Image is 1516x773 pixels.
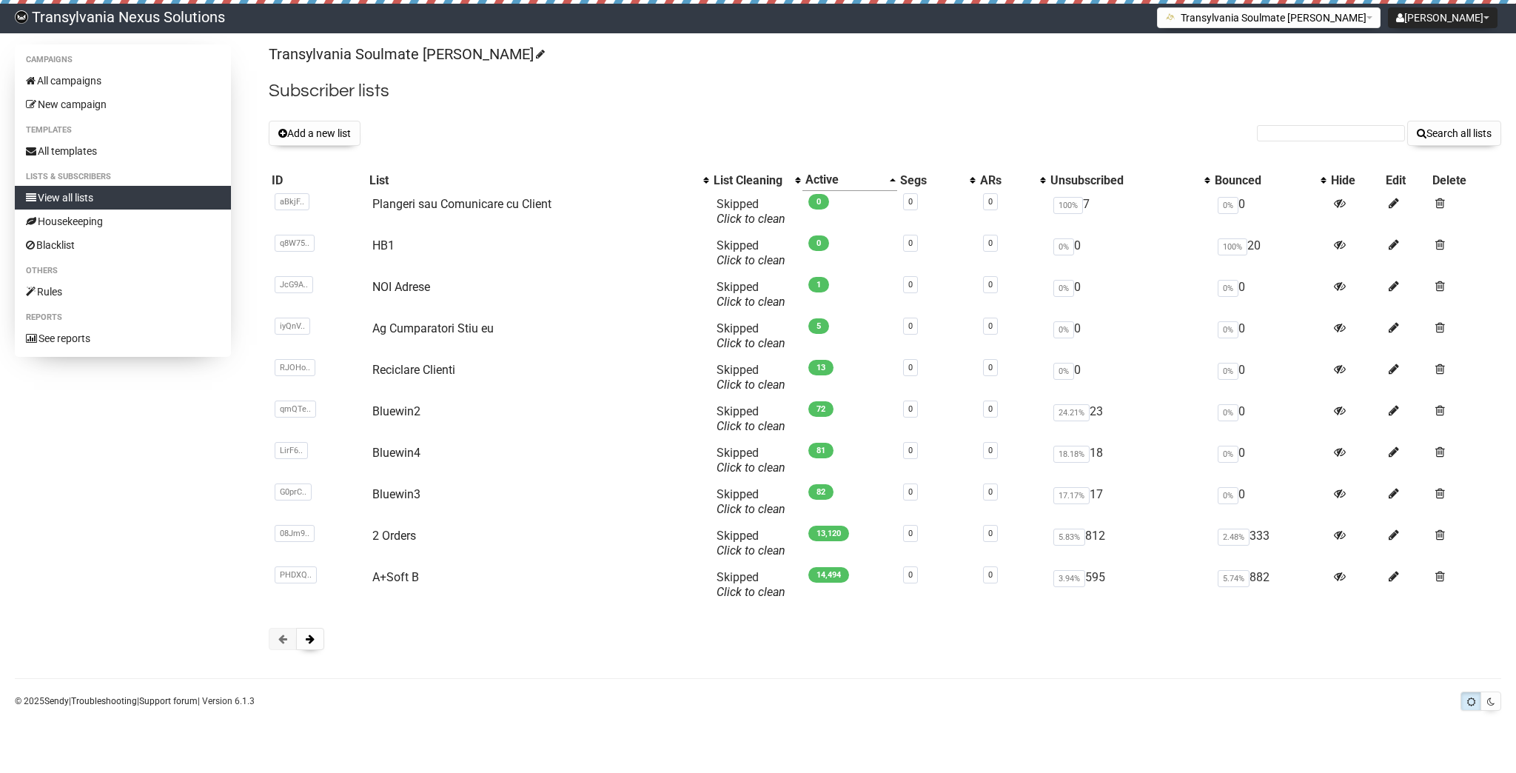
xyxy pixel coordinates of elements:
a: 0 [988,487,993,497]
a: Click to clean [717,253,785,267]
a: Housekeeping [15,210,231,233]
a: New campaign [15,93,231,116]
td: 0 [1047,315,1212,357]
a: Transylvania Soulmate [PERSON_NAME] [269,45,543,63]
td: 0 [1047,274,1212,315]
th: Edit: No sort applied, sorting is disabled [1383,170,1429,191]
a: Plangeri sau Comunicare cu Client [372,197,551,211]
div: Edit [1386,173,1426,188]
span: 0 [808,194,829,210]
span: 2.48% [1218,529,1250,546]
a: Ag Cumparatori Stiu eu [372,321,494,335]
a: HB1 [372,238,395,252]
span: Skipped [717,404,785,433]
span: aBkjF.. [275,193,309,210]
th: ID: No sort applied, sorting is disabled [269,170,366,191]
td: 0 [1047,232,1212,274]
div: List Cleaning [714,173,788,188]
th: List: No sort applied, activate to apply an ascending sort [366,170,711,191]
a: All templates [15,139,231,163]
span: 5.74% [1218,570,1250,587]
a: All campaigns [15,69,231,93]
a: 0 [988,529,993,538]
span: 5 [808,318,829,334]
td: 0 [1047,357,1212,398]
a: 0 [908,570,913,580]
span: Skipped [717,529,785,558]
span: 100% [1053,197,1083,214]
span: 24.21% [1053,404,1090,421]
div: Delete [1432,173,1498,188]
a: 0 [908,487,913,497]
span: PHDXQ.. [275,566,317,583]
th: Bounced: No sort applied, activate to apply an ascending sort [1212,170,1328,191]
span: 0% [1053,321,1074,338]
div: ARs [980,173,1033,188]
a: Blacklist [15,233,231,257]
span: 0 [808,235,829,251]
td: 7 [1047,191,1212,232]
h2: Subscriber lists [269,78,1501,104]
a: Click to clean [717,419,785,433]
td: 0 [1212,398,1328,440]
td: 0 [1212,481,1328,523]
span: 5.83% [1053,529,1085,546]
span: 17.17% [1053,487,1090,504]
th: ARs: No sort applied, activate to apply an ascending sort [977,170,1048,191]
span: 0% [1218,197,1238,214]
button: Add a new list [269,121,360,146]
button: Search all lists [1407,121,1501,146]
a: 0 [988,197,993,207]
a: 0 [988,321,993,331]
span: 0% [1218,487,1238,504]
a: 0 [908,321,913,331]
a: View all lists [15,186,231,210]
span: 08Jm9.. [275,525,315,542]
span: 0% [1218,280,1238,297]
td: 595 [1047,564,1212,606]
a: See reports [15,327,231,350]
span: qmQTe.. [275,401,316,418]
img: 1.png [1165,11,1177,23]
li: Templates [15,121,231,139]
div: Unsubscribed [1050,173,1197,188]
a: Troubleshooting [71,696,137,706]
span: 0% [1053,280,1074,297]
a: 0 [908,197,913,207]
a: 0 [988,280,993,290]
a: Rules [15,280,231,304]
a: 0 [988,404,993,414]
span: 0% [1218,363,1238,380]
td: 18 [1047,440,1212,481]
li: Reports [15,309,231,327]
span: q8W75.. [275,235,315,252]
li: Campaigns [15,51,231,69]
span: Skipped [717,238,785,267]
td: 0 [1212,440,1328,481]
td: 0 [1212,274,1328,315]
span: Skipped [717,321,785,350]
td: 23 [1047,398,1212,440]
span: 100% [1218,238,1247,255]
span: 13,120 [808,526,849,541]
a: 0 [908,280,913,290]
div: Hide [1331,173,1380,188]
td: 17 [1047,481,1212,523]
div: Segs [900,173,962,188]
div: Bounced [1215,173,1313,188]
span: RJOHo.. [275,359,315,376]
div: ID [272,173,363,188]
a: Support forum [139,696,198,706]
a: Click to clean [717,585,785,599]
a: 0 [988,446,993,455]
span: Skipped [717,280,785,309]
a: Bluewin2 [372,404,420,418]
a: Click to clean [717,502,785,516]
img: 586cc6b7d8bc403f0c61b981d947c989 [15,10,28,24]
span: LirF6.. [275,442,308,459]
th: List Cleaning: No sort applied, activate to apply an ascending sort [711,170,802,191]
span: G0prC.. [275,483,312,501]
a: Bluewin4 [372,446,420,460]
a: 0 [988,363,993,372]
a: 0 [988,570,993,580]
